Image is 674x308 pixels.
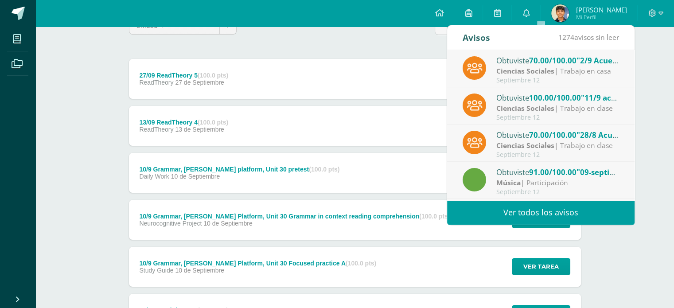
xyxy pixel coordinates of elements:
[577,55,635,66] span: "2/9 Acuerdo 5"
[463,25,490,50] div: Avisos
[529,93,581,103] span: 100.00/100.00
[581,93,643,103] span: "11/9 acuerdo 7"
[577,130,639,140] span: "28/8 Acuerdo 4"
[523,258,559,275] span: Ver tarea
[198,119,228,126] strong: (100.0 pts)
[496,178,521,187] strong: Música
[419,213,450,220] strong: (100.0 pts)
[496,140,554,150] strong: Ciencias Sociales
[496,77,619,84] div: Septiembre 12
[496,151,619,159] div: Septiembre 12
[139,72,228,79] div: 27/09 ReadTheory 5
[576,5,627,14] span: [PERSON_NAME]
[346,260,376,267] strong: (100.0 pts)
[171,173,220,180] span: 10 de Septiembre
[496,103,619,113] div: | Trabajo en clase
[496,66,619,76] div: | Trabajo en casa
[496,92,619,103] div: Obtuviste en
[139,267,173,274] span: Study Guide
[175,79,224,86] span: 27 de Septiembre
[496,129,619,140] div: Obtuviste en
[496,103,554,113] strong: Ciencias Sociales
[558,32,574,42] span: 1274
[496,55,619,66] div: Obtuviste en
[512,258,570,275] button: Ver tarea
[496,66,554,76] strong: Ciencias Sociales
[496,166,619,178] div: Obtuviste en
[139,119,228,126] div: 13/09 ReadTheory 4
[447,200,635,225] a: Ver todos los avisos
[309,166,339,173] strong: (100.0 pts)
[139,166,339,173] div: 10/9 Grammar, [PERSON_NAME] platform, Unit 30 pretest
[203,220,253,227] span: 10 de Septiembre
[496,188,619,196] div: Septiembre 12
[139,213,450,220] div: 10/9 Grammar, [PERSON_NAME] Platform, Unit 30 Grammar in context reading comprehension
[576,13,627,21] span: Mi Perfil
[139,260,376,267] div: 10/9 Grammar, [PERSON_NAME] Platform, Unit 30 Focused practice A
[139,79,173,86] span: ReadTheory
[496,178,619,188] div: | Participación
[558,32,619,42] span: avisos sin leer
[139,220,202,227] span: Neurocognitive Project
[139,126,173,133] span: ReadTheory
[551,4,569,22] img: 0e6c51aebb6d4d2a5558b620d4561360.png
[198,72,228,79] strong: (100.0 pts)
[529,130,577,140] span: 70.00/100.00
[175,267,224,274] span: 10 de Septiembre
[496,140,619,151] div: | Trabajo en clase
[529,55,577,66] span: 70.00/100.00
[496,114,619,121] div: Septiembre 12
[529,167,577,177] span: 91.00/100.00
[175,126,224,133] span: 13 de Septiembre
[139,173,169,180] span: Daily Work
